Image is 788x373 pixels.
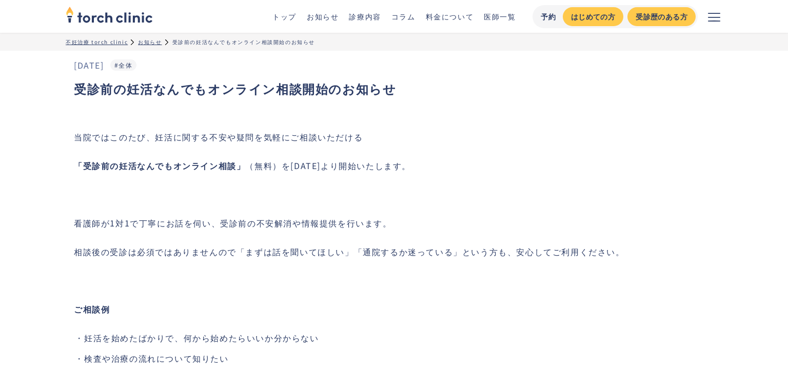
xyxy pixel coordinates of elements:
p: ‍ [74,274,722,286]
p: 当院ではこのたび、妊活に関する不安や疑問を気軽にご相談いただける [74,131,722,143]
div: [DATE] [74,59,104,71]
li: 検査や治療の流れについて知りたい [84,352,722,364]
strong: ご相談例 [74,303,110,315]
a: お知らせ [307,11,339,22]
a: コラム [391,11,416,22]
a: home [66,7,153,26]
a: トップ [272,11,297,22]
p: 相談後の受診は必須ではありませんので「まずは話を聞いてほしい」「通院するか迷っている」という方も、安心してご利用ください。 [74,245,722,258]
strong: 「受診前の妊活なんでもオンライン相談」 [74,159,245,172]
h1: 受診前の妊活なんでもオンライン相談開始のお知らせ [74,79,714,98]
a: お知らせ [138,38,162,46]
p: 看護師が1対1で丁寧にお話を伺い、受診前の不安解消や情報提供を行います。 [74,217,722,229]
div: はじめての方 [571,11,615,22]
div: 予約 [541,11,557,22]
div: 受診前の妊活なんでもオンライン相談開始のお知らせ [172,38,315,46]
p: ‍ [74,303,722,315]
a: 医師一覧 [484,11,516,22]
a: 受診歴のある方 [627,7,696,26]
p: ‍ [74,188,722,200]
a: #全体 [114,60,133,69]
a: 診療内容 [349,11,381,22]
a: はじめての方 [563,7,623,26]
a: 不妊治療 torch clinic [66,38,128,46]
li: 妊活を始めたばかりで、何から始めたらいいか分からない [84,331,722,344]
p: ‍ （無料）を[DATE]より開始いたします。 [74,159,722,172]
a: 料金について [426,11,474,22]
div: 受診歴のある方 [636,11,687,22]
img: torch clinic [66,3,153,26]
